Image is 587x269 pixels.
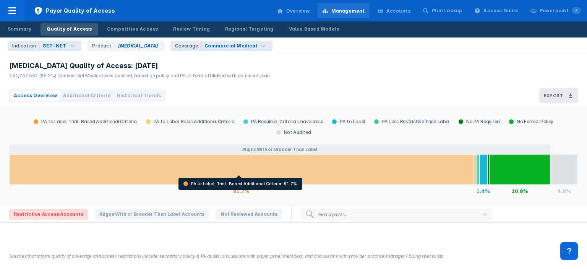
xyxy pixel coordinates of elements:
[289,26,339,33] div: Value Based Models
[117,92,161,99] span: Historical Trends
[204,42,257,49] div: Commercial Medical
[167,23,216,36] a: Review Timing
[42,42,66,49] div: GEP-NET
[41,23,97,36] a: Quality of Access
[328,119,370,125] div: PA to Label
[551,185,578,197] div: 4.8%
[9,185,474,197] div: 81.7%
[480,185,488,197] div: 1.4%
[373,3,415,18] a: Accounts
[283,23,345,36] a: Value Based Models
[318,3,370,18] a: Management
[318,212,347,217] div: Find a payer...
[572,7,581,14] span: 3
[504,119,558,125] div: No Formal Policy
[454,119,504,125] div: No PA Required
[386,8,411,15] div: Accounts
[114,91,164,101] button: Historical Trends
[370,119,454,125] div: PA Less Restrictive Than Label
[12,42,39,49] div: Indication
[9,209,88,220] span: Restrictive Access Accounts
[141,119,239,125] div: PA to Label; Basic Additional Criteria
[101,23,164,36] a: Competitive Access
[331,8,365,15] div: Management
[540,7,581,14] div: Powerpoint
[219,23,280,36] a: Regional Targeting
[60,91,114,101] button: Additional Criteria
[173,26,210,33] div: Review Timing
[272,3,315,18] a: Overview
[14,92,57,99] span: Access Overview
[489,185,551,197] div: 10.8%
[9,145,551,154] button: Aligns With or Broader Than Label
[9,72,270,79] div: 161,737,352 (95.2%) Commercial Medical lives audited, based on policy and PA criteria affiliated ...
[9,253,578,260] figcaption: Sources that inform quality of coverage and access restrictions include: secondary policy & PA au...
[560,242,578,260] div: Contact Support
[432,7,462,14] div: Plan Lookup
[9,61,158,70] span: [MEDICAL_DATA] Quality of Access: [DATE]
[483,7,518,14] div: Access Guide
[95,209,209,220] span: Aligns With or Broader Than Label Accounts
[63,92,111,99] span: Additional Criteria
[286,8,310,15] div: Overview
[8,26,31,33] div: Summary
[2,23,37,36] a: Summary
[11,91,60,101] button: Access Overview
[175,42,202,49] div: Coverage
[216,209,282,220] span: Not Reviewed Accounts
[239,119,328,125] div: PA Required; Criteria Unavailable
[225,26,274,33] div: Regional Targeting
[107,26,158,33] div: Competitive Access
[5,243,582,252] div: All audited payers have favorable access or have not reviewed regimen
[539,88,578,103] button: Export
[29,119,141,125] div: PA to Label; Trial-Based Additional Criteria
[544,93,563,98] h3: Export
[47,26,91,33] div: Quality of Access
[272,129,316,135] div: Not Audited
